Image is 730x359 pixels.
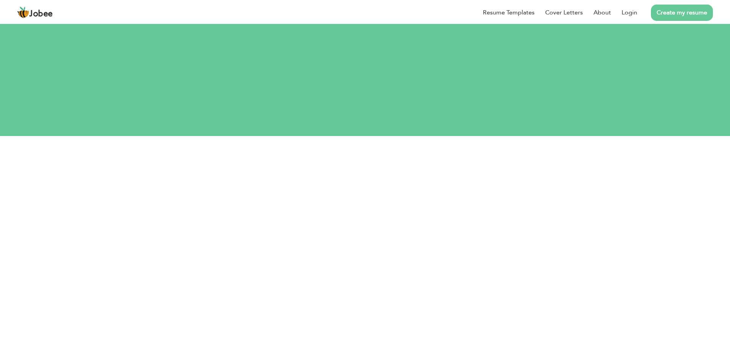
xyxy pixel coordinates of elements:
[594,8,611,17] a: About
[545,8,583,17] a: Cover Letters
[622,8,637,17] a: Login
[483,8,535,17] a: Resume Templates
[17,6,29,19] img: jobee.io
[17,6,53,19] a: Jobee
[29,10,53,18] span: Jobee
[651,5,713,21] a: Create my resume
